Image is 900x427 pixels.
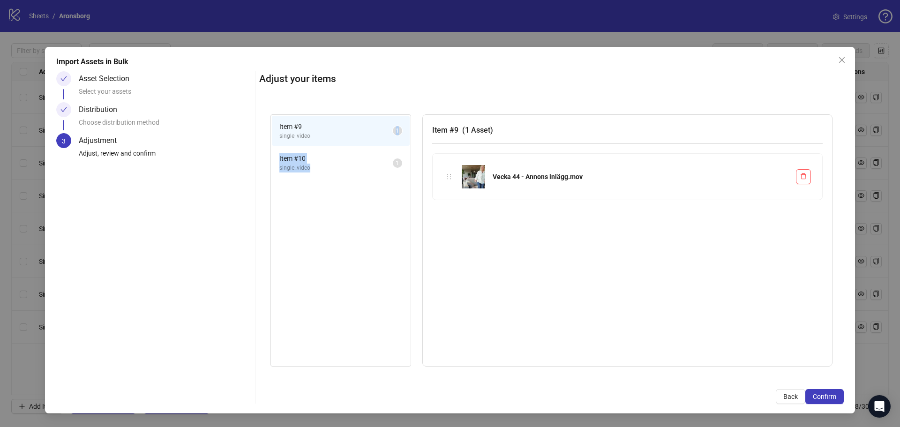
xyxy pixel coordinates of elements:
span: holder [446,173,452,180]
span: delete [800,173,807,180]
span: close [838,56,846,64]
img: Vecka 44 - Annons inlägg.mov [462,165,485,188]
span: ( 1 Asset ) [462,126,493,135]
sup: 1 [393,158,402,168]
div: Distribution [79,102,125,117]
div: Open Intercom Messenger [868,395,891,418]
button: Confirm [805,389,844,404]
div: holder [444,172,454,182]
span: Item # 9 [279,121,393,132]
span: 1 [396,127,399,134]
button: Delete [796,169,811,184]
div: Choose distribution method [79,117,251,133]
span: check [60,75,67,82]
span: Item # 10 [279,153,393,164]
span: Confirm [813,393,836,400]
div: Import Assets in Bulk [56,56,844,67]
button: Close [834,52,849,67]
span: 1 [396,160,399,166]
h3: Item # 9 [432,124,823,136]
div: Adjust, review and confirm [79,148,251,164]
button: Back [776,389,805,404]
div: Vecka 44 - Annons inlägg.mov [493,172,788,182]
span: single_video [279,132,393,141]
h2: Adjust your items [259,71,844,87]
span: 3 [62,137,66,145]
sup: 1 [393,126,402,135]
div: Adjustment [79,133,124,148]
span: check [60,106,67,113]
div: Asset Selection [79,71,137,86]
span: Back [783,393,798,400]
span: single_video [279,164,393,172]
div: Select your assets [79,86,251,102]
